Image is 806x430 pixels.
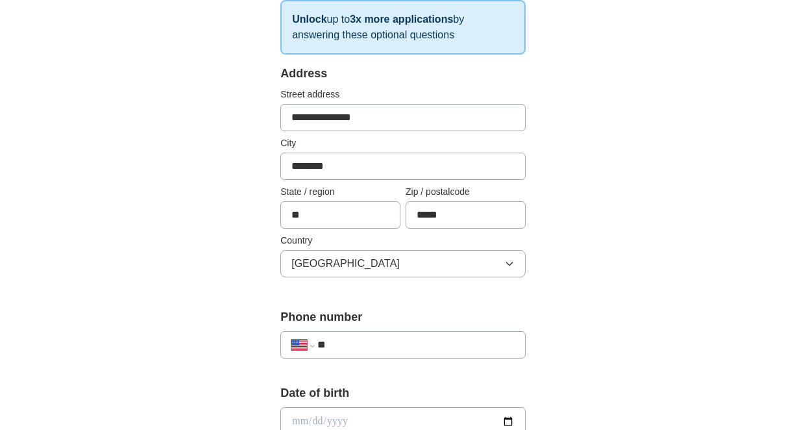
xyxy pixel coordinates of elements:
div: Address [280,65,526,82]
strong: Unlock [292,14,326,25]
button: [GEOGRAPHIC_DATA] [280,250,526,277]
label: Country [280,234,526,247]
strong: 3x more applications [350,14,453,25]
label: Zip / postalcode [406,185,526,199]
label: State / region [280,185,400,199]
span: [GEOGRAPHIC_DATA] [291,256,400,272]
label: Date of birth [280,385,526,402]
label: City [280,136,526,150]
label: Street address [280,88,526,101]
label: Phone number [280,309,526,326]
